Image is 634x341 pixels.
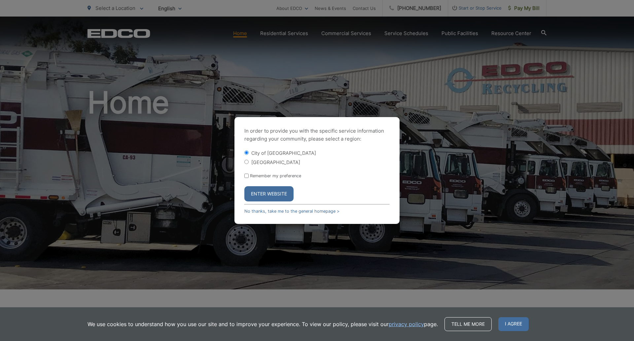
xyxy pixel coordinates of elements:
[444,317,492,331] a: Tell me more
[88,320,438,328] p: We use cookies to understand how you use our site and to improve your experience. To view our pol...
[251,150,316,156] label: City of [GEOGRAPHIC_DATA]
[498,317,529,331] span: I agree
[244,209,339,214] a: No thanks, take me to the general homepage >
[251,159,300,165] label: [GEOGRAPHIC_DATA]
[250,173,301,178] label: Remember my preference
[244,127,390,143] p: In order to provide you with the specific service information regarding your community, please se...
[389,320,424,328] a: privacy policy
[244,186,294,201] button: Enter Website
